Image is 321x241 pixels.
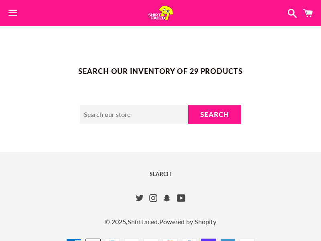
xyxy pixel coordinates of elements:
input: Search our store [80,105,188,124]
span: © 2025, . [8,216,313,227]
button: Search [188,105,241,124]
a: ShirtFaced [128,218,158,225]
a: Search [8,168,313,180]
a: Powered by Shopify [159,218,216,225]
img: ShirtFaced [148,6,173,20]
